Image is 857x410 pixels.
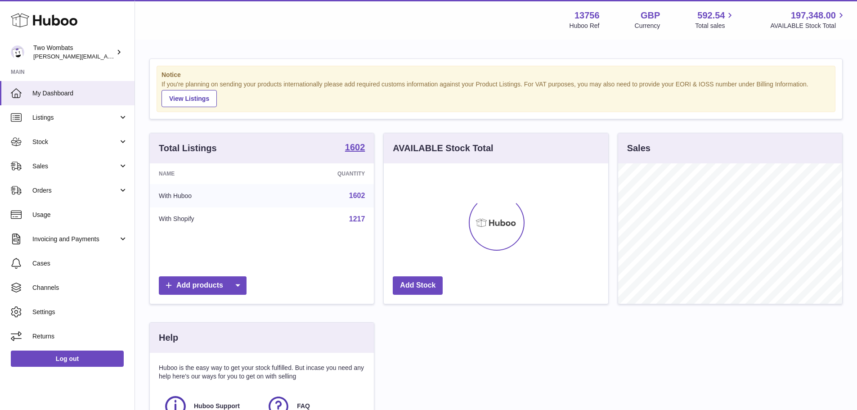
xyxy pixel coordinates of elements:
span: Orders [32,186,118,195]
span: Usage [32,211,128,219]
a: 1602 [349,192,365,199]
a: View Listings [162,90,217,107]
span: Settings [32,308,128,316]
div: If you're planning on sending your products internationally please add required customs informati... [162,80,830,107]
h3: Total Listings [159,142,217,154]
span: Returns [32,332,128,341]
td: With Huboo [150,184,271,207]
span: [PERSON_NAME][EMAIL_ADDRESS][PERSON_NAME][DOMAIN_NAME] [33,53,229,60]
span: Channels [32,284,128,292]
strong: 13756 [574,9,600,22]
a: 1602 [345,143,365,153]
strong: 1602 [345,143,365,152]
span: Total sales [695,22,735,30]
a: 592.54 Total sales [695,9,735,30]
div: Huboo Ref [570,22,600,30]
a: Add Stock [393,276,443,295]
div: Two Wombats [33,44,114,61]
h3: Help [159,332,178,344]
span: Invoicing and Payments [32,235,118,243]
span: AVAILABLE Stock Total [770,22,846,30]
th: Name [150,163,271,184]
th: Quantity [271,163,374,184]
a: 1217 [349,215,365,223]
td: With Shopify [150,207,271,231]
span: 197,348.00 [791,9,836,22]
img: adam.randall@twowombats.com [11,45,24,59]
h3: AVAILABLE Stock Total [393,142,493,154]
a: Add products [159,276,247,295]
a: Log out [11,351,124,367]
span: 592.54 [697,9,725,22]
h3: Sales [627,142,651,154]
span: Sales [32,162,118,171]
span: Listings [32,113,118,122]
span: Cases [32,259,128,268]
span: Stock [32,138,118,146]
span: My Dashboard [32,89,128,98]
div: Currency [635,22,660,30]
p: Huboo is the easy way to get your stock fulfilled. But incase you need any help here's our ways f... [159,364,365,381]
strong: GBP [641,9,660,22]
strong: Notice [162,71,830,79]
a: 197,348.00 AVAILABLE Stock Total [770,9,846,30]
